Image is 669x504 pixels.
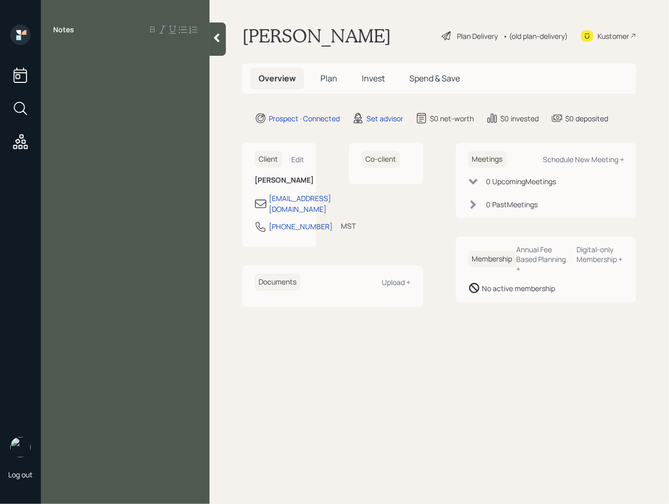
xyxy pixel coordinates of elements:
div: MST [341,221,356,231]
span: Overview [259,73,296,84]
div: Log out [8,470,33,479]
span: Plan [320,73,337,84]
div: Kustomer [597,31,629,41]
h6: Co-client [361,151,400,168]
div: 0 Upcoming Meeting s [487,176,557,187]
div: 0 Past Meeting s [487,199,538,210]
img: retirable_logo.png [10,437,31,457]
h1: [PERSON_NAME] [242,25,391,47]
div: Prospect · Connected [269,113,340,124]
h6: [PERSON_NAME] [255,176,304,185]
div: Plan Delivery [457,31,498,41]
div: Schedule New Meeting + [543,155,624,164]
div: Set advisor [366,113,403,124]
div: $0 deposited [565,113,608,124]
label: Notes [53,25,74,35]
h6: Membership [468,251,517,268]
h6: Documents [255,274,301,291]
div: [EMAIL_ADDRESS][DOMAIN_NAME] [269,193,331,214]
div: Upload + [382,277,411,287]
div: Edit [291,155,304,164]
div: • (old plan-delivery) [503,31,568,41]
div: Digital-only Membership + [576,245,624,264]
div: $0 net-worth [430,113,474,124]
span: Invest [362,73,385,84]
h6: Meetings [468,151,507,168]
div: $0 invested [500,113,539,124]
h6: Client [255,151,282,168]
div: [PHONE_NUMBER] [269,221,333,232]
span: Spend & Save [409,73,460,84]
div: Annual Fee Based Planning + [517,245,569,274]
div: No active membership [482,283,556,294]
